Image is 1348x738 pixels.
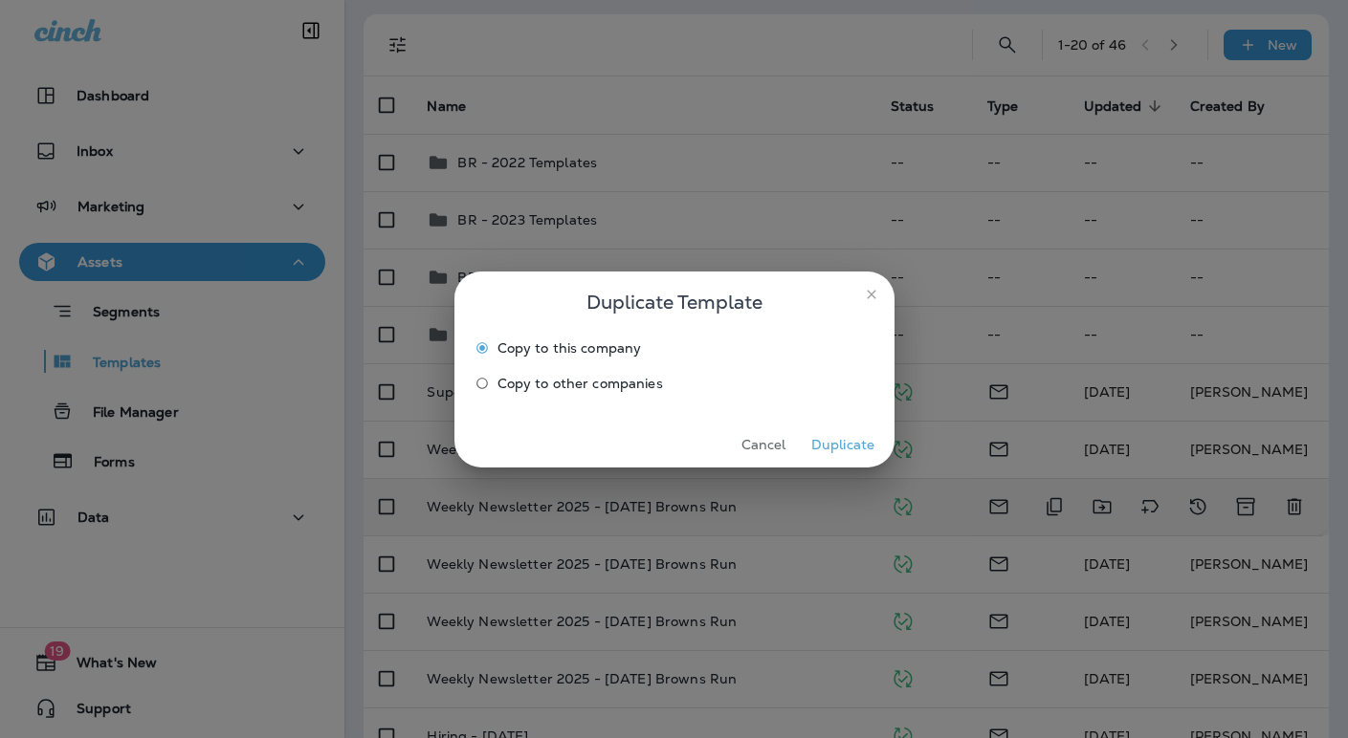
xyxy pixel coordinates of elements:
[497,376,663,391] span: Copy to other companies
[586,287,762,317] span: Duplicate Template
[856,279,887,310] button: close
[807,430,879,460] button: Duplicate
[728,430,800,460] button: Cancel
[497,340,642,356] span: Copy to this company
